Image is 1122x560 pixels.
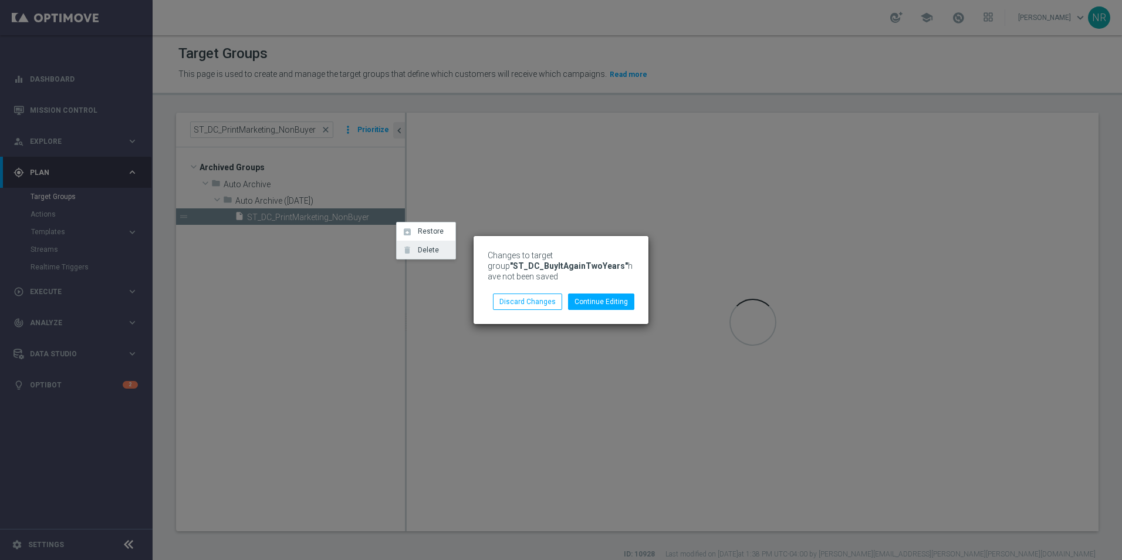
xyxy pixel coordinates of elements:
i: delete [403,245,412,255]
button: Discard Changes [493,294,562,310]
i: unarchive [403,227,412,237]
b: "ST_DC_BuyItAgainTwoYears" [510,261,628,271]
button: Continue Editing [568,294,634,310]
p: Changes to target group have not been saved [488,250,634,282]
